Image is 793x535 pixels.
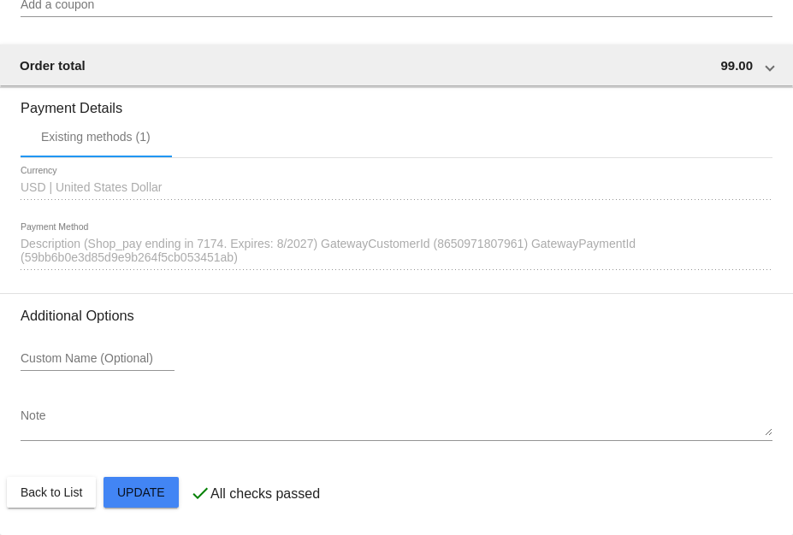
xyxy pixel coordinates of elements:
[20,58,86,73] span: Order total
[190,483,210,503] mat-icon: check
[21,180,162,194] span: USD | United States Dollar
[7,477,96,508] button: Back to List
[41,130,151,144] div: Existing methods (1)
[21,352,175,366] input: Custom Name (Optional)
[21,87,772,116] h3: Payment Details
[21,308,772,324] h3: Additional Options
[117,485,165,499] span: Update
[21,485,82,499] span: Back to List
[104,477,179,508] button: Update
[21,237,636,264] span: Description (Shop_pay ending in 7174. Expires: 8/2027) GatewayCustomerId (8650971807961) GatewayP...
[210,486,320,502] p: All checks passed
[720,58,753,73] span: 99.00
